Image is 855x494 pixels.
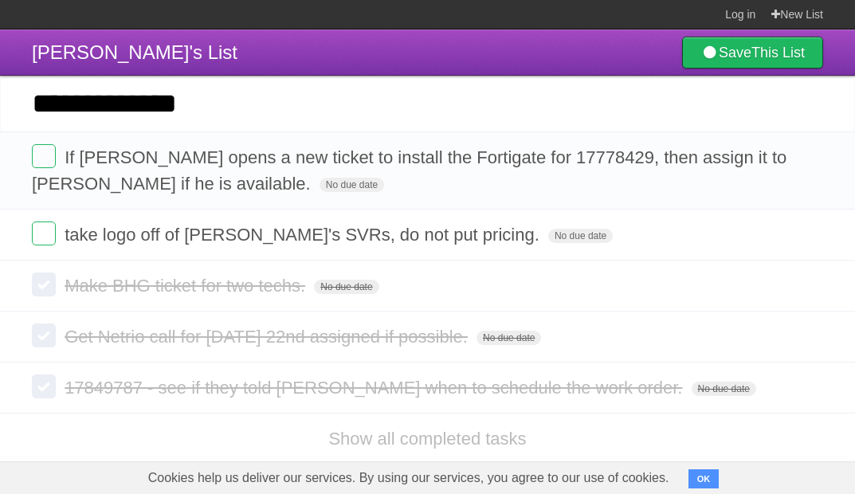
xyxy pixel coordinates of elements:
a: SaveThis List [682,37,823,69]
span: [PERSON_NAME]'s List [32,41,237,63]
span: 17849787 - see if they told [PERSON_NAME] when to schedule the work order. [65,378,686,398]
span: No due date [477,331,541,345]
span: If [PERSON_NAME] opens a new ticket to install the Fortigate for 17778429, then assign it to [PER... [32,147,786,194]
span: No due date [692,382,756,396]
label: Done [32,222,56,245]
label: Done [32,374,56,398]
span: take logo off of [PERSON_NAME]'s SVRs, do not put pricing. [65,225,543,245]
label: Done [32,323,56,347]
span: Cookies help us deliver our services. By using our services, you agree to our use of cookies. [132,462,685,494]
span: No due date [548,229,613,243]
span: No due date [314,280,378,294]
span: Get Netrio call for [DATE] 22nd assigned if possible. [65,327,472,347]
span: Make BHG ticket for two techs. [65,276,309,296]
label: Done [32,144,56,168]
label: Done [32,272,56,296]
button: OK [688,469,720,488]
a: Show all completed tasks [328,429,526,449]
b: This List [751,45,805,61]
span: No due date [320,178,384,192]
